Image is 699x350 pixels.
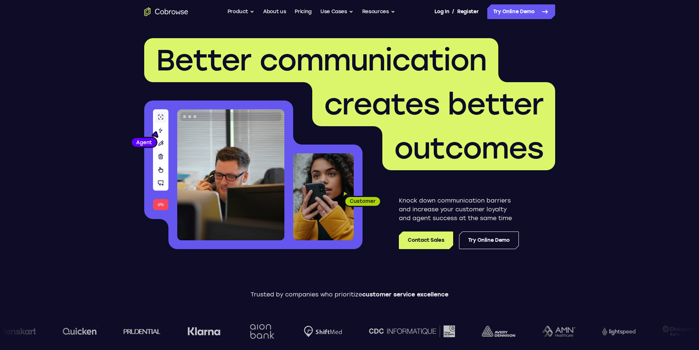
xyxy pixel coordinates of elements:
a: Pricing [295,4,312,19]
span: creates better [324,87,543,122]
img: A customer support agent talking on the phone [177,109,284,240]
span: Better communication [156,43,487,78]
a: Try Online Demo [459,231,519,249]
span: customer service excellence [362,291,448,298]
a: Go to the home page [144,7,188,16]
span: / [452,7,454,16]
img: prudential [123,328,160,334]
a: Log In [434,4,449,19]
span: outcomes [394,131,543,166]
a: Try Online Demo [487,4,555,19]
a: About us [263,4,286,19]
a: Contact Sales [399,231,453,249]
button: Product [227,4,255,19]
img: CDC Informatique [368,325,454,337]
button: Resources [362,4,395,19]
a: Register [457,4,478,19]
img: avery-dennison [481,326,514,337]
img: A customer holding their phone [293,153,354,240]
p: Knock down communication barriers and increase your customer loyalty and agent success at the sam... [399,196,519,223]
img: Aion Bank [247,317,276,346]
img: AMN Healthcare [541,326,575,337]
img: Klarna [187,327,220,336]
img: Shiftmed [303,326,341,337]
button: Use Cases [320,4,353,19]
